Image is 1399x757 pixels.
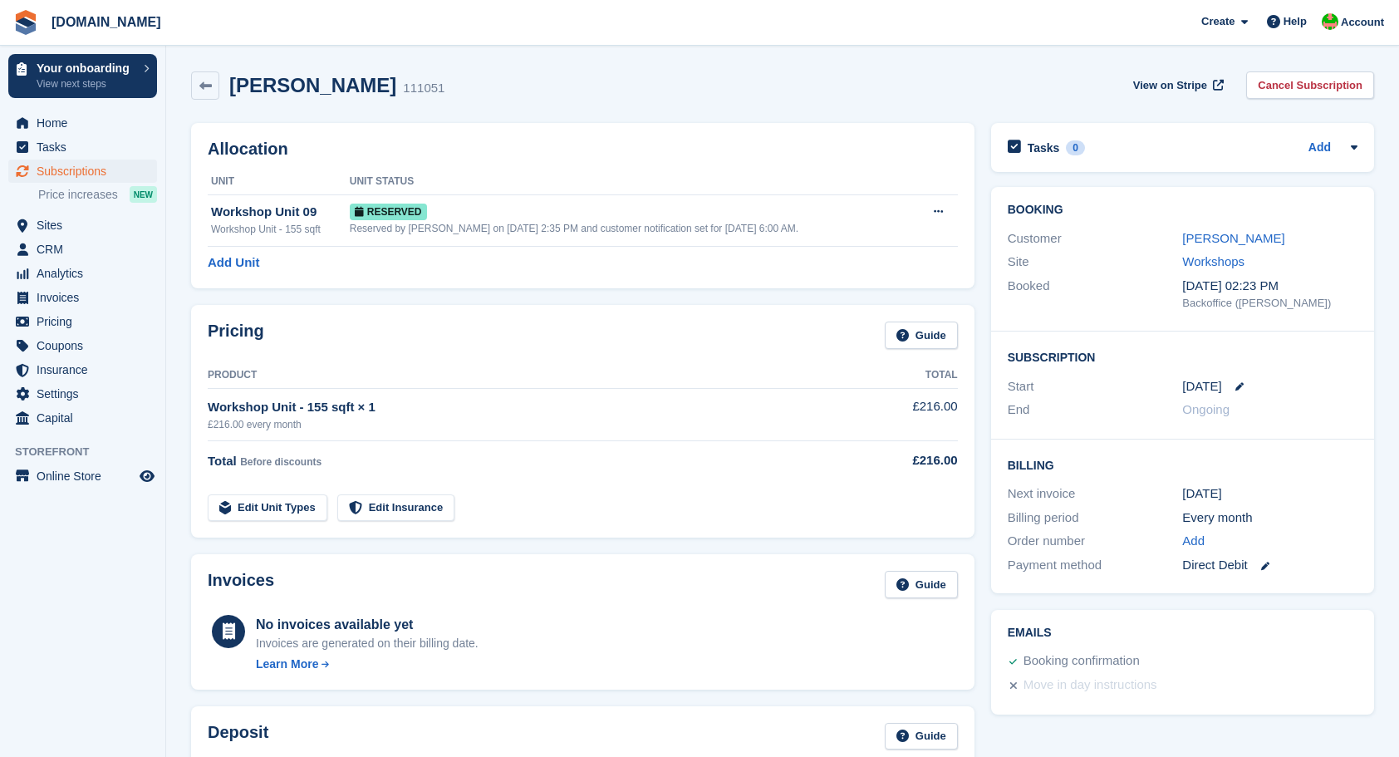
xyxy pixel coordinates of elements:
[37,62,135,74] p: Your onboarding
[1182,277,1357,296] div: [DATE] 02:23 PM
[208,417,842,432] div: £216.00 every month
[885,723,958,750] a: Guide
[8,406,157,430] a: menu
[8,238,157,261] a: menu
[37,382,136,406] span: Settings
[38,187,118,203] span: Price increases
[8,310,157,333] a: menu
[350,204,427,220] span: Reserved
[1284,13,1307,30] span: Help
[1127,71,1227,99] a: View on Stripe
[1008,627,1357,640] h2: Emails
[8,334,157,357] a: menu
[1008,484,1183,504] div: Next invoice
[885,571,958,598] a: Guide
[208,140,958,159] h2: Allocation
[208,454,237,468] span: Total
[208,253,259,273] a: Add Unit
[45,8,168,36] a: [DOMAIN_NAME]
[403,79,444,98] div: 111051
[1308,139,1331,158] a: Add
[842,451,957,470] div: £216.00
[37,238,136,261] span: CRM
[37,135,136,159] span: Tasks
[350,169,914,195] th: Unit Status
[8,54,157,98] a: Your onboarding View next steps
[13,10,38,35] img: stora-icon-8386f47178a22dfd0bd8f6a31ec36ba5ce8667c1dd55bd0f319d3a0aa187defe.svg
[8,111,157,135] a: menu
[211,203,350,222] div: Workshop Unit 09
[37,214,136,237] span: Sites
[1008,204,1357,217] h2: Booking
[1182,509,1357,528] div: Every month
[1322,13,1338,30] img: Ian Dunnaker
[37,334,136,357] span: Coupons
[37,406,136,430] span: Capital
[37,160,136,183] span: Subscriptions
[350,221,914,236] div: Reserved by [PERSON_NAME] on [DATE] 2:35 PM and customer notification set for [DATE] 6:00 AM.
[1201,13,1235,30] span: Create
[8,160,157,183] a: menu
[1008,509,1183,528] div: Billing period
[8,358,157,381] a: menu
[1008,229,1183,248] div: Customer
[1008,556,1183,575] div: Payment method
[1341,14,1384,31] span: Account
[208,723,268,750] h2: Deposit
[130,186,157,203] div: NEW
[842,362,957,389] th: Total
[1008,348,1357,365] h2: Subscription
[229,74,396,96] h2: [PERSON_NAME]
[1008,377,1183,396] div: Start
[37,465,136,488] span: Online Store
[37,358,136,381] span: Insurance
[208,169,350,195] th: Unit
[1182,402,1230,416] span: Ongoing
[38,185,157,204] a: Price increases NEW
[1182,254,1244,268] a: Workshops
[8,214,157,237] a: menu
[37,310,136,333] span: Pricing
[8,135,157,159] a: menu
[37,111,136,135] span: Home
[1182,377,1221,396] time: 2025-10-01 00:00:00 UTC
[1066,140,1085,155] div: 0
[256,615,479,635] div: No invoices available yet
[256,656,479,673] a: Learn More
[1182,556,1357,575] div: Direct Debit
[8,465,157,488] a: menu
[15,444,165,460] span: Storefront
[208,398,842,417] div: Workshop Unit - 155 sqft × 1
[1182,484,1357,504] div: [DATE]
[1008,456,1357,473] h2: Billing
[1182,231,1284,245] a: [PERSON_NAME]
[211,222,350,237] div: Workshop Unit - 155 sqft
[1246,71,1374,99] a: Cancel Subscription
[208,494,327,522] a: Edit Unit Types
[8,382,157,406] a: menu
[1133,77,1207,94] span: View on Stripe
[885,322,958,349] a: Guide
[1023,651,1140,671] div: Booking confirmation
[208,571,274,598] h2: Invoices
[137,466,157,486] a: Preview store
[240,456,322,468] span: Before discounts
[37,262,136,285] span: Analytics
[1023,676,1157,696] div: Move in day instructions
[8,262,157,285] a: menu
[1182,532,1205,551] a: Add
[256,656,318,673] div: Learn More
[208,322,264,349] h2: Pricing
[842,388,957,440] td: £216.00
[1028,140,1060,155] h2: Tasks
[8,286,157,309] a: menu
[37,76,135,91] p: View next steps
[1008,253,1183,272] div: Site
[337,494,455,522] a: Edit Insurance
[1008,277,1183,312] div: Booked
[1182,295,1357,312] div: Backoffice ([PERSON_NAME])
[37,286,136,309] span: Invoices
[1008,401,1183,420] div: End
[256,635,479,652] div: Invoices are generated on their billing date.
[208,362,842,389] th: Product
